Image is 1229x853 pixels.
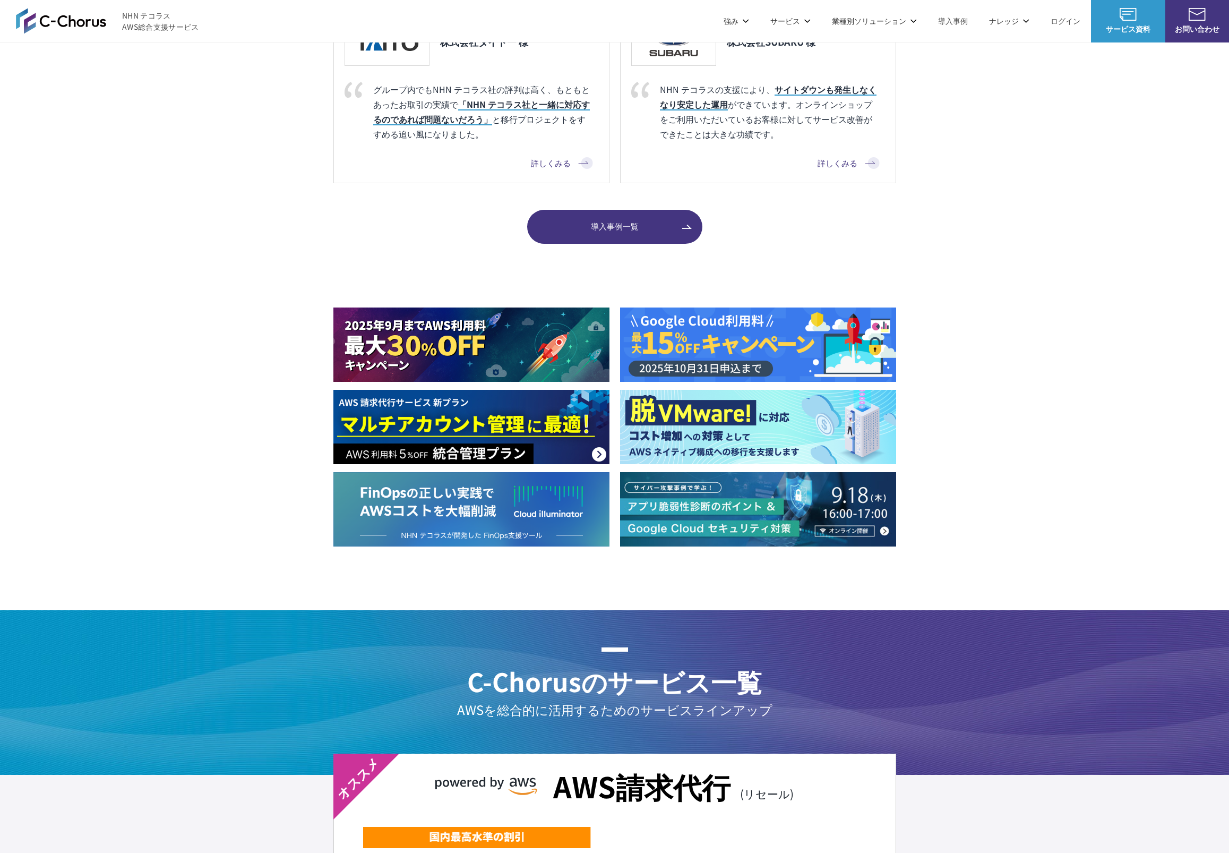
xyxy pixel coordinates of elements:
[553,765,794,807] h3: AWS請求代行
[1165,23,1229,35] span: お問い合わせ
[724,15,749,27] p: 強み
[122,10,199,32] span: NHN テコラス AWS総合支援サービス
[435,777,537,795] img: powered by AWS
[727,35,815,48] h3: 株式会社SUBARU 様
[16,8,106,33] img: AWS総合支援サービス C-Chorus
[345,82,593,141] p: グループ内でもNHN テコラス社の評判は高く、もともとあったお取引の実績で と移行プロジェクトをすすめる追い風になりました。
[531,157,593,170] a: 詳しくみる
[440,35,528,48] h3: 株式会社タイトー 様
[333,308,609,382] img: 2025年9月までのAWS利用料最大30%OFFキャンペーン
[620,472,896,547] img: サイバー攻撃事例で学ぶ！アプリ脆弱性診断のポイント＆ Google Cloud セキュリティ対策
[938,15,968,27] a: 導入事例
[527,220,702,233] span: 導入事例一覧
[373,98,590,125] em: 「NHN テコラス社と一緒に対応するのであれば問題ないだろう」
[620,308,896,382] img: Google Cloud利用料 最大15%OFFキャンペーン 2025年10月31日申込まで
[527,210,702,244] a: 導入事例一覧
[16,8,199,33] a: AWS総合支援サービス C-Chorus NHN テコラスAWS総合支援サービス
[818,157,880,170] a: 詳しくみる
[989,15,1029,27] p: ナレッジ
[631,82,880,141] p: NHN テコラスの支援により、 ができています。オンラインショップをご利用いただいているお客様に対してサービス改善ができたことは大きな功績です。
[770,15,811,27] p: サービス
[1091,23,1165,35] span: サービス資料
[660,83,876,110] em: サイトダウンも発生しなくなり安定した運用
[620,390,896,464] img: 脱VMwareに対応 コスト増加への対策としてAWSネイティブ構成への移行を支援します
[740,786,794,802] span: (リセール)
[1189,8,1206,21] img: お問い合わせ
[1051,15,1080,27] a: ログイン
[333,390,609,464] img: AWS請求代行サービス 統合管理プラン
[1120,8,1137,21] img: AWS総合支援サービス C-Chorus サービス資料
[333,472,609,547] img: AWS費用の大幅削減 正しいアプローチを提案
[832,15,917,27] p: 業種別ソリューション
